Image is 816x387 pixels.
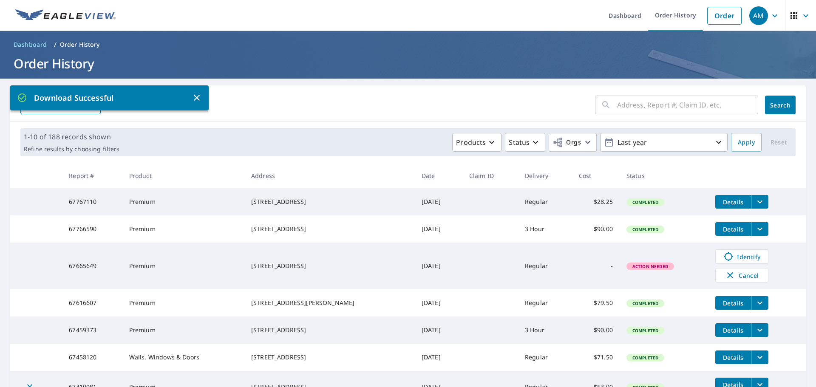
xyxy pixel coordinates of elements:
[251,299,408,307] div: [STREET_ADDRESS][PERSON_NAME]
[518,344,572,371] td: Regular
[251,353,408,362] div: [STREET_ADDRESS]
[720,198,746,206] span: Details
[715,268,768,282] button: Cancel
[518,215,572,243] td: 3 Hour
[122,188,244,215] td: Premium
[251,198,408,206] div: [STREET_ADDRESS]
[751,195,768,209] button: filesDropdownBtn-67767110
[715,350,751,364] button: detailsBtn-67458120
[62,289,122,316] td: 67616607
[518,163,572,188] th: Delivery
[707,7,742,25] a: Order
[122,163,244,188] th: Product
[60,40,100,49] p: Order History
[720,299,746,307] span: Details
[751,222,768,236] button: filesDropdownBtn-67766590
[720,225,746,233] span: Details
[415,344,462,371] td: [DATE]
[549,133,597,152] button: Orgs
[452,133,501,152] button: Products
[731,133,762,152] button: Apply
[720,326,746,334] span: Details
[614,135,714,150] p: Last year
[749,6,768,25] div: AM
[10,38,51,51] a: Dashboard
[572,289,620,316] td: $79.50
[751,350,768,364] button: filesDropdownBtn-67458120
[17,92,192,104] p: Download Successful
[572,163,620,188] th: Cost
[62,188,122,215] td: 67767110
[720,353,746,362] span: Details
[122,344,244,371] td: Walls, Windows & Doors
[62,243,122,289] td: 67665649
[24,132,119,142] p: 1-10 of 188 records shown
[14,40,47,49] span: Dashboard
[627,226,663,232] span: Completed
[772,101,789,109] span: Search
[518,316,572,344] td: 3 Hour
[122,215,244,243] td: Premium
[10,38,806,51] nav: breadcrumb
[617,93,758,117] input: Address, Report #, Claim ID, etc.
[627,355,663,361] span: Completed
[627,199,663,205] span: Completed
[627,263,673,269] span: Action Needed
[62,215,122,243] td: 67766590
[751,296,768,310] button: filesDropdownBtn-67616607
[122,316,244,344] td: Premium
[251,326,408,334] div: [STREET_ADDRESS]
[572,188,620,215] td: $28.25
[627,328,663,333] span: Completed
[600,133,728,152] button: Last year
[518,243,572,289] td: Regular
[518,289,572,316] td: Regular
[765,96,796,114] button: Search
[62,316,122,344] td: 67459373
[509,137,530,147] p: Status
[244,163,415,188] th: Address
[505,133,545,152] button: Status
[572,215,620,243] td: $90.00
[415,243,462,289] td: [DATE]
[15,9,116,22] img: EV Logo
[715,296,751,310] button: detailsBtn-67616607
[715,249,768,264] a: Identify
[715,323,751,337] button: detailsBtn-67459373
[721,251,763,262] span: Identify
[415,215,462,243] td: [DATE]
[251,225,408,233] div: [STREET_ADDRESS]
[627,300,663,306] span: Completed
[122,289,244,316] td: Premium
[572,344,620,371] td: $71.50
[251,262,408,270] div: [STREET_ADDRESS]
[456,137,486,147] p: Products
[518,188,572,215] td: Regular
[415,188,462,215] td: [DATE]
[54,40,57,50] li: /
[724,270,759,280] span: Cancel
[62,344,122,371] td: 67458120
[620,163,709,188] th: Status
[572,316,620,344] td: $90.00
[751,323,768,337] button: filesDropdownBtn-67459373
[122,243,244,289] td: Premium
[462,163,518,188] th: Claim ID
[552,137,581,148] span: Orgs
[415,316,462,344] td: [DATE]
[572,243,620,289] td: -
[715,195,751,209] button: detailsBtn-67767110
[715,222,751,236] button: detailsBtn-67766590
[10,55,806,72] h1: Order History
[415,289,462,316] td: [DATE]
[415,163,462,188] th: Date
[24,145,119,153] p: Refine results by choosing filters
[62,163,122,188] th: Report #
[738,137,755,148] span: Apply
